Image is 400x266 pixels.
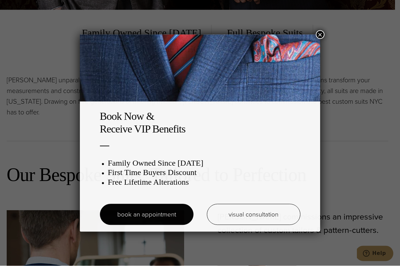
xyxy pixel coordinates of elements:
[316,30,324,39] button: Close
[207,204,300,225] a: visual consultation
[108,178,300,187] h3: Free Lifetime Alterations
[108,159,300,168] h3: Family Owned Since [DATE]
[15,5,29,11] span: Help
[108,168,300,178] h3: First Time Buyers Discount
[100,204,193,225] a: book an appointment
[100,110,300,136] h2: Book Now & Receive VIP Benefits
